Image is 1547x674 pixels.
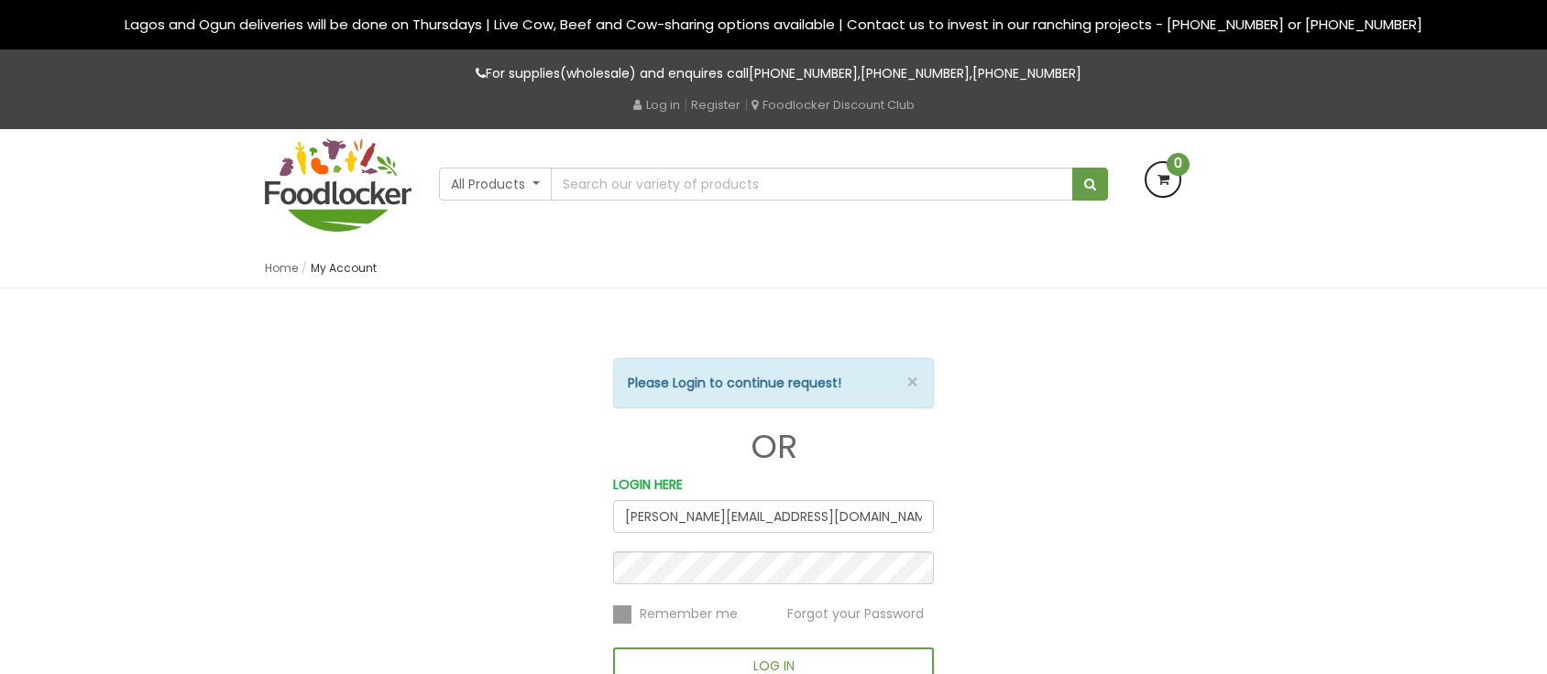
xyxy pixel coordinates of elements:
[749,64,858,82] a: [PHONE_NUMBER]
[787,604,924,623] span: Forgot your Password
[613,429,934,465] h1: OR
[613,474,683,495] label: LOGIN HERE
[633,96,680,114] a: Log in
[265,63,1282,84] p: For supplies(wholesale) and enquires call , ,
[640,604,738,623] span: Remember me
[691,96,741,114] a: Register
[613,500,934,533] input: Email
[684,95,687,114] span: |
[861,64,970,82] a: [PHONE_NUMBER]
[744,95,748,114] span: |
[439,168,552,201] button: All Products
[787,603,924,622] a: Forgot your Password
[265,260,298,276] a: Home
[972,64,1081,82] a: [PHONE_NUMBER]
[628,374,841,392] strong: Please Login to continue request!
[906,373,919,392] button: ×
[265,138,411,232] img: FoodLocker
[125,15,1422,34] span: Lagos and Ogun deliveries will be done on Thursdays | Live Cow, Beef and Cow-sharing options avai...
[1167,153,1190,176] span: 0
[551,168,1073,201] input: Search our variety of products
[752,96,915,114] a: Foodlocker Discount Club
